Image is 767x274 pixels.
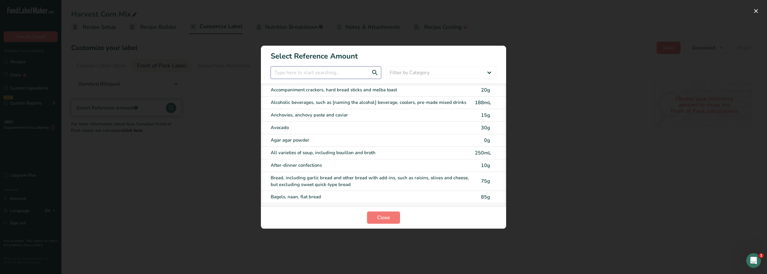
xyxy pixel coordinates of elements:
[271,137,471,144] div: Agar agar powder
[271,112,471,119] div: Anchovies, anchovy paste and caviar
[271,67,381,79] input: Type here to start searching..
[367,211,400,224] button: Close
[271,124,471,131] div: Avocado
[481,112,490,119] span: 15g
[481,178,490,185] span: 75g
[475,99,491,106] div: 188mL
[271,174,471,188] div: Bread, including garlic bread and other bread with add-ins, such as raisins, olives and cheese, b...
[484,137,490,144] span: 0g
[271,162,471,169] div: After-dinner confections
[271,193,471,200] div: Bagels, naan, flat bread
[271,149,471,156] div: All varieties of soup, including bouillon and broth
[261,46,506,62] h1: Select Reference Amount
[759,253,764,258] span: 1
[475,149,491,157] div: 250mL
[377,214,390,221] span: Close
[481,124,490,131] span: 30g
[481,194,490,200] span: 85g
[746,253,761,268] iframe: Intercom live chat
[271,206,471,213] div: Brownies, dessert squares and bars
[481,162,490,169] span: 10g
[271,86,471,93] div: Accompaniment crackers, hard bread sticks and melba toast
[271,99,471,106] div: Alcoholic beverages, such as [naming the alcohol] beverage, coolers, pre-made mixed drinks
[481,87,490,93] span: 20g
